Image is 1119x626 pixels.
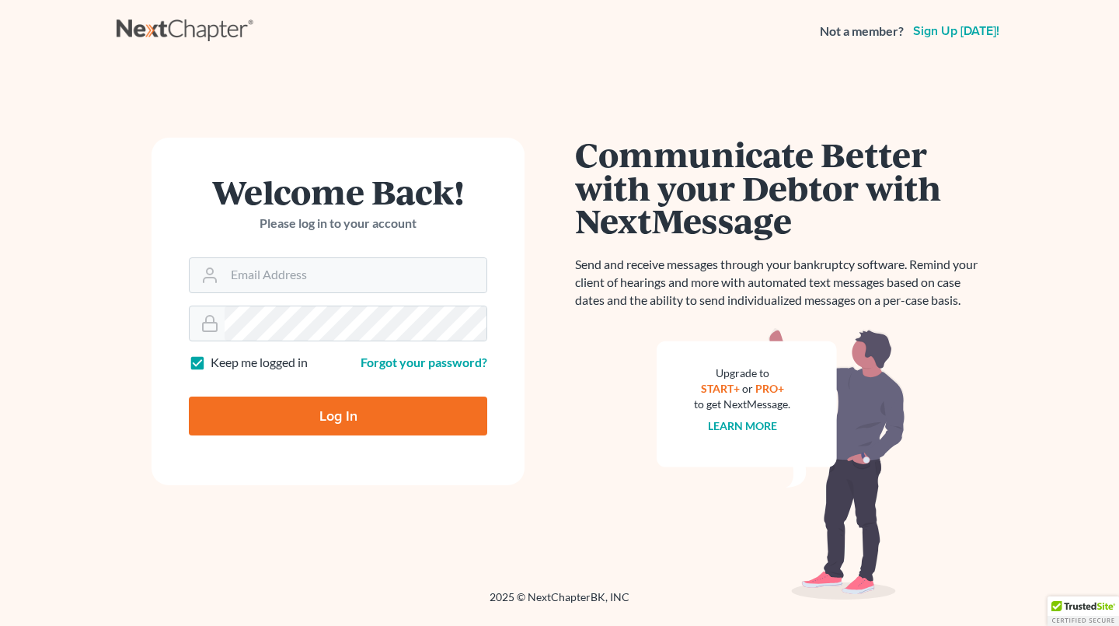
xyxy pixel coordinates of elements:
[189,175,487,208] h1: Welcome Back!
[755,382,784,395] a: PRO+
[189,215,487,233] p: Please log in to your account
[575,138,987,237] h1: Communicate Better with your Debtor with NextMessage
[117,589,1002,617] div: 2025 © NextChapterBK, INC
[225,258,486,292] input: Email Address
[910,25,1002,37] a: Sign up [DATE]!
[575,256,987,310] p: Send and receive messages through your bankruptcy software. Remind your client of hearings and mo...
[708,419,777,432] a: Learn more
[701,382,740,395] a: START+
[657,328,905,600] img: nextmessage_bg-59042aed3d76b12b5cd301f8e5b87938c9018125f34e5fa2b7a6b67550977c72.svg
[694,397,790,412] div: to get NextMessage.
[1048,596,1119,626] div: TrustedSite Certified
[820,23,904,40] strong: Not a member?
[361,355,487,369] a: Forgot your password?
[742,382,753,395] span: or
[694,365,790,381] div: Upgrade to
[211,354,308,372] label: Keep me logged in
[189,397,487,435] input: Log In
